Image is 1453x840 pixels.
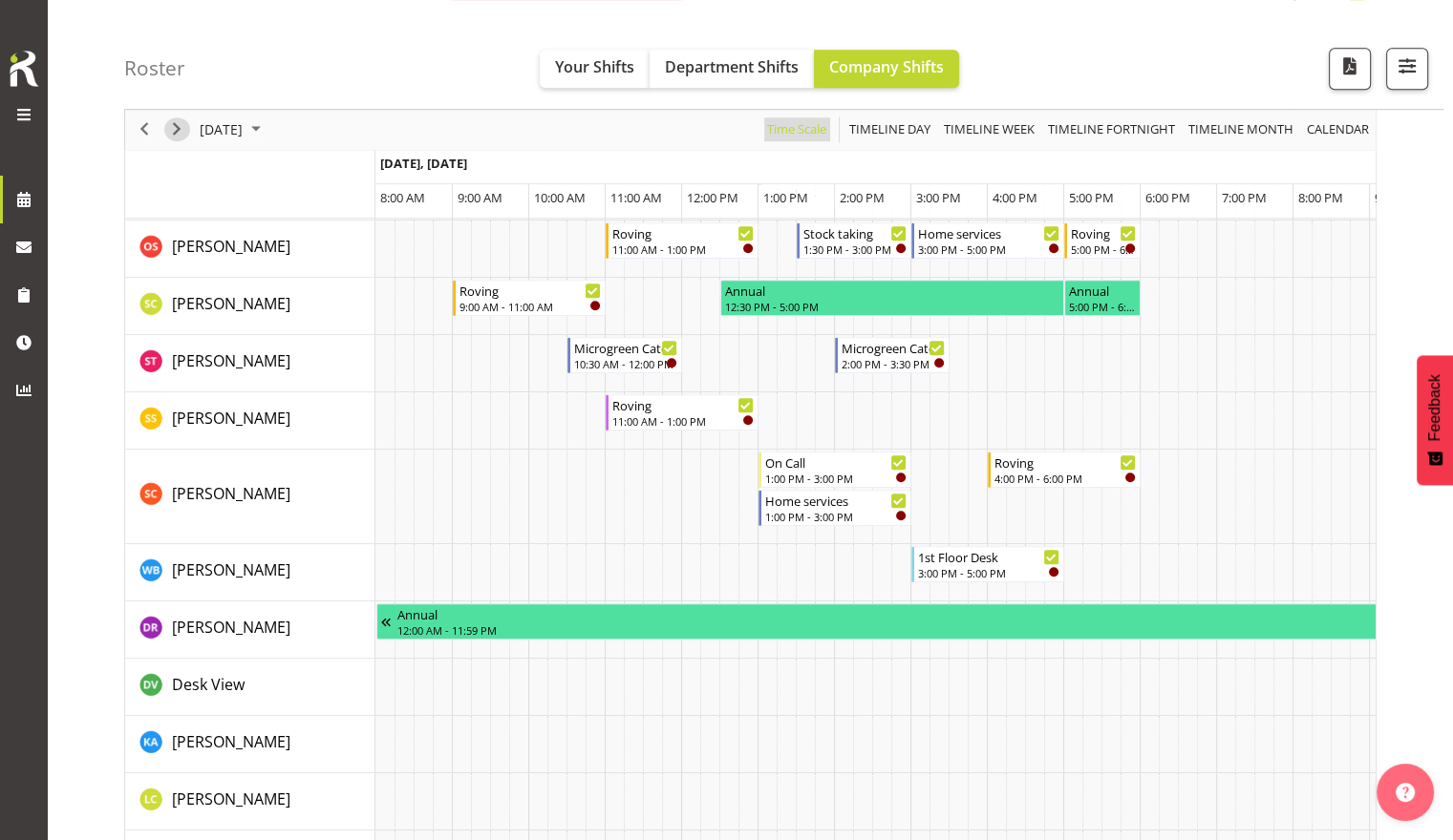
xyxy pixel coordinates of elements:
a: [PERSON_NAME] [172,235,290,258]
td: Serena Casey resource [125,450,375,544]
div: 5:00 PM - 6:00 PM [1071,241,1136,257]
div: Serena Casey"s event - On Call Begin From Friday, October 3, 2025 at 1:00:00 PM GMT+13:00 Ends At... [759,451,911,488]
span: 7:00 PM [1222,189,1267,206]
button: Filter Shifts [1386,48,1428,90]
div: next period [160,110,193,150]
span: 11:00 AM [610,189,662,206]
div: Home services [765,491,907,510]
img: help-xxl-2.png [1396,783,1415,802]
span: 6:00 PM [1145,189,1190,206]
span: Your Shifts [555,56,634,77]
div: Saranya Sarisa"s event - Roving Begin From Friday, October 3, 2025 at 11:00:00 AM GMT+13:00 Ends ... [606,394,759,430]
span: 9:00 PM [1375,189,1420,206]
a: [PERSON_NAME] [172,558,290,581]
div: Olivia Stanley"s event - Home services Begin From Friday, October 3, 2025 at 3:00:00 PM GMT+13:00... [911,222,1064,259]
button: Timeline Month [1186,118,1297,142]
span: 3:00 PM [916,189,961,206]
button: Department Shifts [650,50,814,88]
h4: Roster [124,57,185,79]
td: Saniya Thompson resource [125,335,375,392]
div: 11:00 AM - 1:00 PM [612,413,754,429]
span: 9:00 AM [458,189,502,206]
span: [PERSON_NAME] [172,293,290,314]
div: 12:00 AM - 11:59 PM [397,622,1408,638]
button: Timeline Week [941,118,1038,142]
div: Annual [397,604,1408,623]
span: [PERSON_NAME] [172,559,290,580]
span: [DATE], [DATE] [380,155,467,172]
span: 10:00 AM [534,189,586,206]
div: 1st Floor Desk [918,547,1059,566]
span: Feedback [1426,374,1443,441]
td: Saranya Sarisa resource [125,392,375,450]
a: [PERSON_NAME] [172,407,290,430]
a: Desk View [172,673,245,696]
span: [PERSON_NAME] [172,236,290,257]
div: 4:00 PM - 6:00 PM [994,471,1136,486]
span: 2:00 PM [840,189,885,206]
div: Olivia Stanley"s event - Roving Begin From Friday, October 3, 2025 at 11:00:00 AM GMT+13:00 Ends ... [606,222,759,259]
div: Microgreen Caterpillars [842,338,945,357]
td: Olivia Stanley resource [125,220,375,278]
div: Olivia Stanley"s event - Roving Begin From Friday, October 3, 2025 at 5:00:00 PM GMT+13:00 Ends A... [1064,222,1141,259]
div: 11:00 AM - 1:00 PM [612,241,754,257]
span: [DATE] [198,118,245,142]
span: [PERSON_NAME] [172,350,290,371]
div: 3:00 PM - 5:00 PM [918,565,1059,580]
button: Company Shifts [814,50,959,88]
span: 1:00 PM [763,189,808,206]
div: Roving [612,395,754,414]
div: Home services [918,223,1059,242]
div: Roving [1071,223,1136,242]
div: Debra Robinson"s event - Annual Begin From Wednesday, October 1, 2025 at 12:00:00 AM GMT+13:00 En... [376,603,1446,640]
button: Previous [132,118,158,142]
div: Samuel Carter"s event - Annual Begin From Friday, October 3, 2025 at 5:00:00 PM GMT+13:00 Ends At... [1064,280,1141,316]
span: 5:00 PM [1069,189,1114,206]
span: Department Shifts [665,56,799,77]
button: Time Scale [764,118,830,142]
button: Fortnight [1045,118,1179,142]
span: 8:00 AM [380,189,425,206]
div: Willem Burger"s event - 1st Floor Desk Begin From Friday, October 3, 2025 at 3:00:00 PM GMT+13:00... [911,546,1064,582]
span: 4:00 PM [993,189,1037,206]
span: [PERSON_NAME] [172,483,290,504]
span: Timeline Fortnight [1046,118,1177,142]
div: 5:00 PM - 6:00 PM [1069,299,1136,314]
button: Feedback - Show survey [1417,355,1453,485]
div: Olivia Stanley"s event - Stock taking Begin From Friday, October 3, 2025 at 1:30:00 PM GMT+13:00 ... [797,222,911,259]
span: [PERSON_NAME] [172,408,290,429]
a: [PERSON_NAME] [172,616,290,639]
img: Rosterit icon logo [5,48,43,90]
div: Samuel Carter"s event - Annual Begin From Friday, October 3, 2025 at 12:30:00 PM GMT+13:00 Ends A... [720,280,1064,316]
button: Next [164,118,190,142]
div: October 3, 2025 [193,110,272,150]
span: 8:00 PM [1298,189,1343,206]
button: Month [1304,118,1373,142]
button: Your Shifts [540,50,650,88]
a: [PERSON_NAME] [172,482,290,505]
div: 1:00 PM - 3:00 PM [765,509,907,524]
td: Desk View resource [125,659,375,716]
td: Kathy Aloniu resource [125,716,375,773]
div: Roving [612,223,754,242]
span: Desk View [172,674,245,695]
button: Download a PDF of the roster for the current day [1329,48,1371,90]
span: Time Scale [765,118,828,142]
div: 1:00 PM - 3:00 PM [765,471,907,486]
td: Samuel Carter resource [125,278,375,335]
td: Willem Burger resource [125,544,375,601]
span: Timeline Month [1186,118,1295,142]
div: Saniya Thompson"s event - Microgreen Caterpillars Begin From Friday, October 3, 2025 at 2:00:00 P... [835,337,950,373]
span: 12:00 PM [687,189,738,206]
span: [PERSON_NAME] [172,617,290,638]
div: Stock taking [803,223,907,242]
div: 10:30 AM - 12:00 PM [574,356,677,371]
div: Samuel Carter"s event - Roving Begin From Friday, October 3, 2025 at 9:00:00 AM GMT+13:00 Ends At... [453,280,606,316]
div: 1:30 PM - 3:00 PM [803,241,907,257]
div: Saniya Thompson"s event - Microgreen Caterpillars Begin From Friday, October 3, 2025 at 10:30:00 ... [567,337,682,373]
span: [PERSON_NAME] [172,731,290,752]
div: Annual [725,281,1059,300]
button: October 2025 [197,118,269,142]
td: Linda Cooper resource [125,773,375,830]
div: Microgreen Caterpillars [574,338,677,357]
